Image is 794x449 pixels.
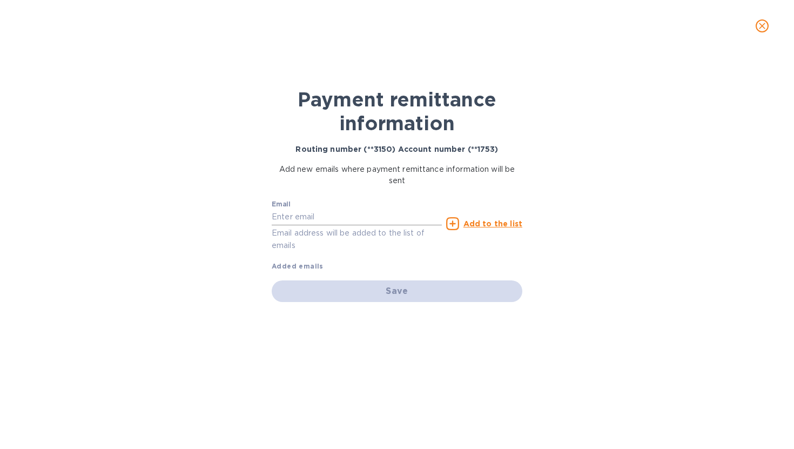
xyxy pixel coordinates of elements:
[295,145,498,153] b: Routing number (**3150) Account number (**1753)
[749,13,775,39] button: close
[272,227,442,252] p: Email address will be added to the list of emails
[272,164,522,186] p: Add new emails where payment remittance information will be sent
[463,219,522,228] u: Add to the list
[272,262,324,270] b: Added emails
[272,202,291,208] label: Email
[272,209,442,225] input: Enter email
[298,88,496,135] b: Payment remittance information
